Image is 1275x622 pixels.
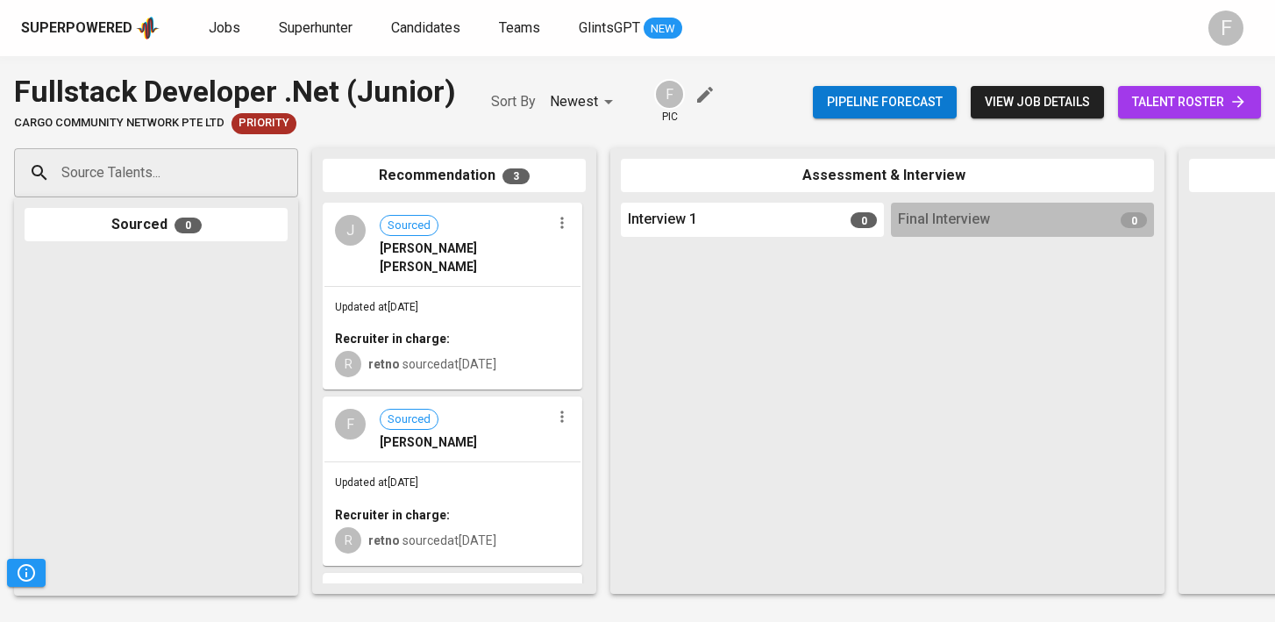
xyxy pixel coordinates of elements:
[654,79,685,125] div: pic
[335,301,418,313] span: Updated at [DATE]
[323,203,582,390] div: JSourced[PERSON_NAME] [PERSON_NAME]Updated at[DATE]Recruiter in charge:Rretno sourcedat[DATE]
[14,115,224,132] span: cargo community network pte ltd
[499,19,540,36] span: Teams
[579,18,682,39] a: GlintsGPT NEW
[7,559,46,587] button: Pipeline Triggers
[654,79,685,110] div: F
[1121,212,1147,228] span: 0
[14,70,456,113] div: Fullstack Developer .Net (Junior)
[335,215,366,246] div: J
[231,115,296,132] span: Priority
[579,19,640,36] span: GlintsGPT
[368,533,496,547] span: sourced at [DATE]
[335,332,450,346] b: Recruiter in charge:
[550,86,619,118] div: Newest
[279,19,353,36] span: Superhunter
[621,159,1154,193] div: Assessment & Interview
[502,168,530,184] span: 3
[231,113,296,134] div: New Job received from Demand Team
[971,86,1104,118] button: view job details
[335,476,418,489] span: Updated at [DATE]
[827,91,943,113] span: Pipeline forecast
[209,18,244,39] a: Jobs
[380,240,551,275] span: [PERSON_NAME] [PERSON_NAME]
[335,508,450,522] b: Recruiter in charge:
[21,15,160,41] a: Superpoweredapp logo
[499,18,544,39] a: Teams
[644,20,682,38] span: NEW
[288,171,292,175] button: Open
[391,19,460,36] span: Candidates
[381,411,438,428] span: Sourced
[985,91,1090,113] span: view job details
[335,351,361,377] div: R
[279,18,356,39] a: Superhunter
[368,533,400,547] b: retno
[1208,11,1243,46] div: F
[813,86,957,118] button: Pipeline forecast
[368,357,400,371] b: retno
[1118,86,1261,118] a: talent roster
[323,397,582,566] div: FSourced[PERSON_NAME]Updated at[DATE]Recruiter in charge:Rretno sourcedat[DATE]
[175,218,202,233] span: 0
[1132,91,1247,113] span: talent roster
[380,433,477,451] span: [PERSON_NAME]
[136,15,160,41] img: app logo
[898,210,990,230] span: Final Interview
[391,18,464,39] a: Candidates
[335,527,361,554] div: R
[381,218,438,234] span: Sourced
[491,91,536,112] p: Sort By
[335,409,366,440] div: F
[368,357,496,371] span: sourced at [DATE]
[25,208,288,242] div: Sourced
[628,210,697,230] span: Interview 1
[21,18,132,39] div: Superpowered
[209,19,240,36] span: Jobs
[323,159,586,193] div: Recommendation
[851,212,877,228] span: 0
[550,91,598,112] p: Newest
